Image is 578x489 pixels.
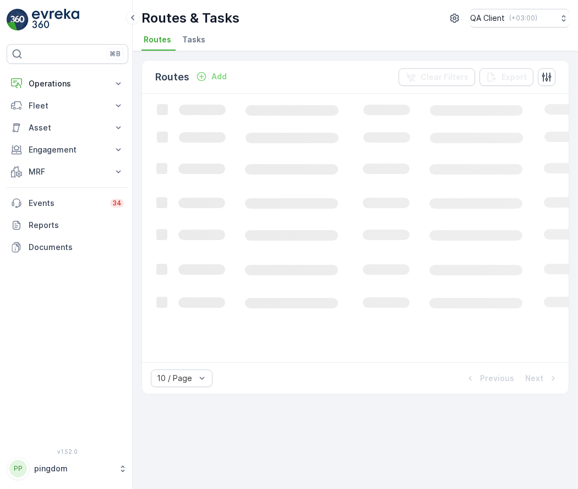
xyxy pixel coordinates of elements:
p: Operations [29,78,106,89]
button: Asset [7,117,128,139]
p: QA Client [470,13,505,24]
button: MRF [7,161,128,183]
span: Routes [144,34,171,45]
p: Routes [155,69,189,85]
img: logo [7,9,29,31]
button: Previous [464,372,515,385]
p: Engagement [29,144,106,155]
p: pingdom [34,463,113,474]
button: Engagement [7,139,128,161]
button: Clear Filters [399,68,475,86]
p: MRF [29,166,106,177]
p: Events [29,198,103,209]
a: Documents [7,236,128,258]
p: 34 [112,199,122,208]
span: v 1.52.0 [7,448,128,455]
a: Reports [7,214,128,236]
p: Asset [29,122,106,133]
p: Clear Filters [421,72,468,83]
p: Export [501,72,527,83]
button: Fleet [7,95,128,117]
button: QA Client(+03:00) [470,9,569,28]
p: Fleet [29,100,106,111]
p: Reports [29,220,124,231]
span: Tasks [182,34,205,45]
p: Previous [480,373,514,384]
button: Add [192,70,231,83]
button: Next [524,372,560,385]
a: Events34 [7,192,128,214]
button: PPpingdom [7,457,128,480]
p: Next [525,373,543,384]
div: PP [9,460,27,477]
p: ( +03:00 ) [509,14,537,23]
button: Export [479,68,533,86]
button: Operations [7,73,128,95]
img: logo_light-DOdMpM7g.png [32,9,79,31]
p: Routes & Tasks [141,9,239,27]
p: Documents [29,242,124,253]
p: ⌘B [110,50,121,58]
p: Add [211,71,227,82]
